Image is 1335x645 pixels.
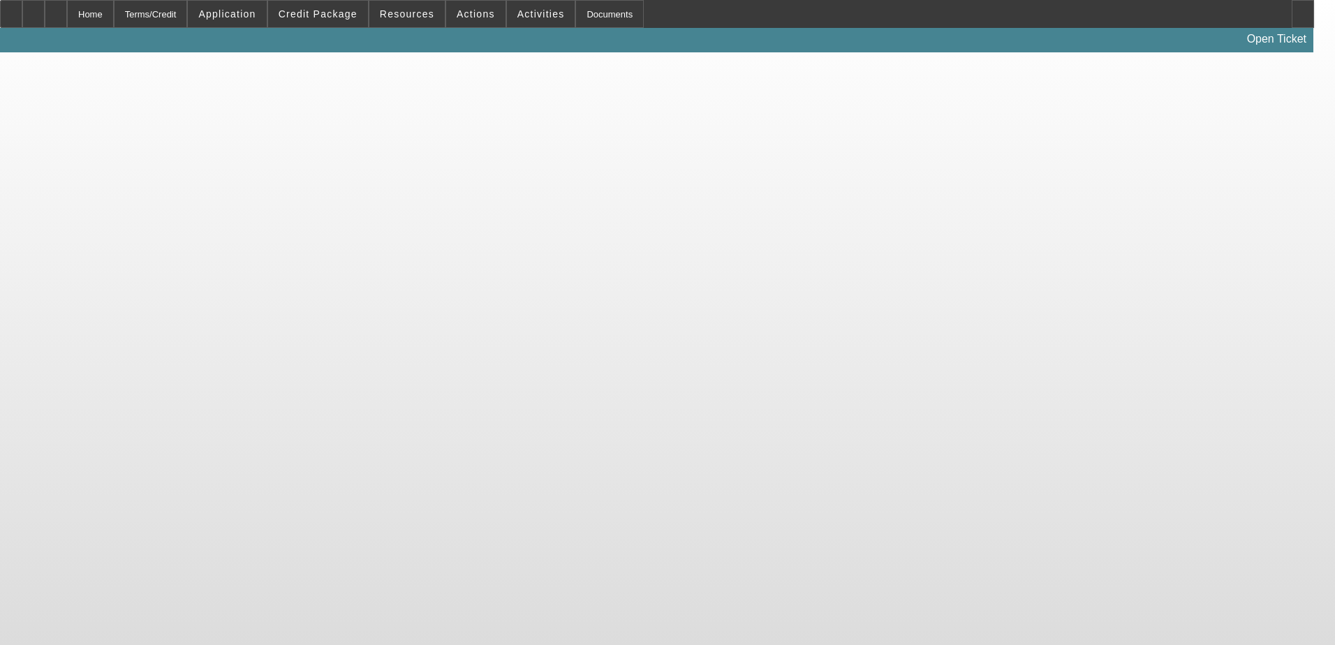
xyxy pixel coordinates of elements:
button: Actions [446,1,506,27]
span: Actions [457,8,495,20]
button: Resources [369,1,445,27]
span: Resources [380,8,434,20]
button: Activities [507,1,575,27]
button: Application [188,1,266,27]
button: Credit Package [268,1,368,27]
span: Credit Package [279,8,357,20]
span: Application [198,8,256,20]
a: Open Ticket [1241,27,1312,51]
span: Activities [517,8,565,20]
